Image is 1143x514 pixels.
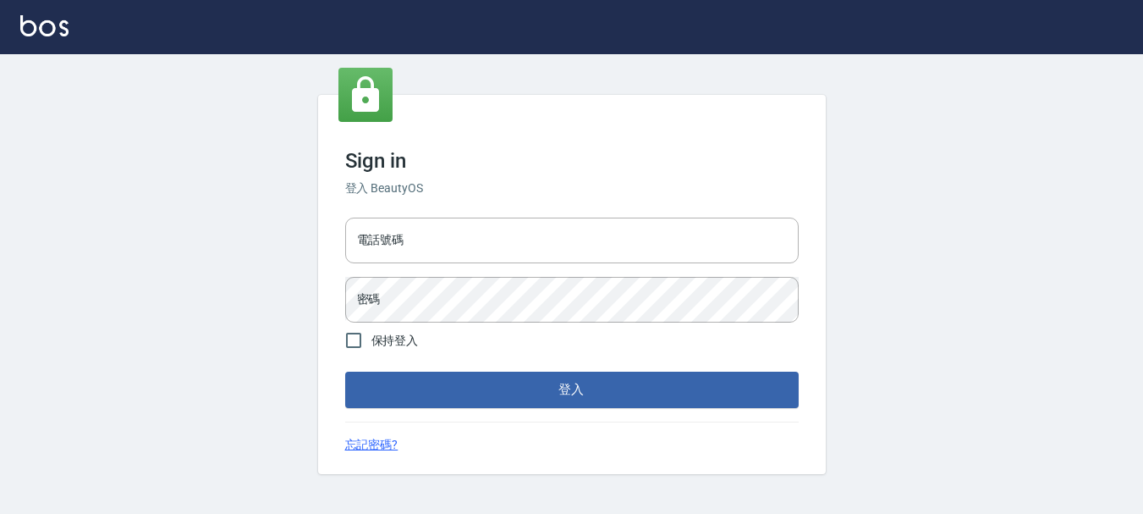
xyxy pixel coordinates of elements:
[345,436,398,454] a: 忘記密碼?
[345,149,799,173] h3: Sign in
[345,372,799,407] button: 登入
[345,180,799,197] h6: 登入 BeautyOS
[20,15,69,36] img: Logo
[371,332,419,350] span: 保持登入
